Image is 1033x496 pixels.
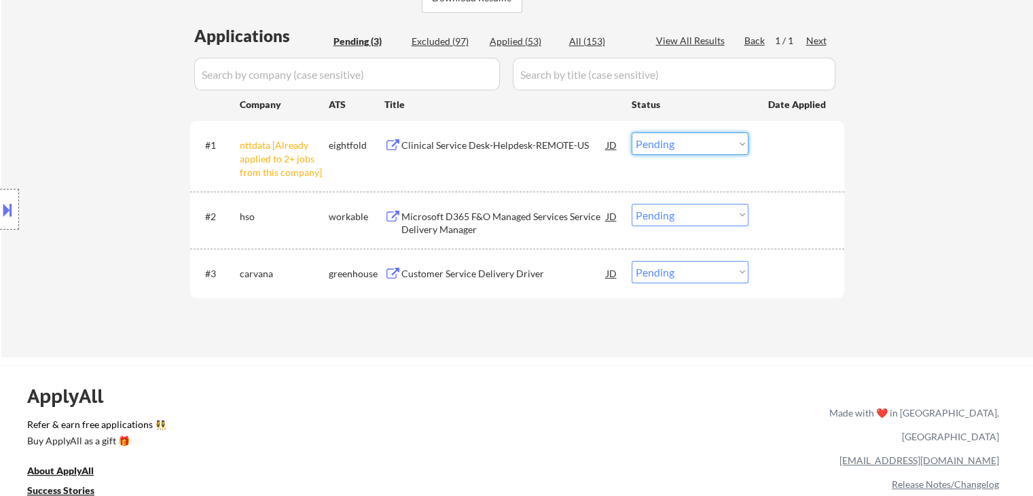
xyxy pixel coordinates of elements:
div: workable [329,210,384,224]
a: Buy ApplyAll as a gift 🎁 [27,434,163,451]
div: eightfold [329,139,384,152]
u: About ApplyAll [27,465,94,476]
div: Date Applied [768,98,828,111]
div: JD [605,204,619,228]
div: greenhouse [329,267,384,281]
div: carvana [240,267,329,281]
div: Applied (53) [490,35,558,48]
div: Excluded (97) [412,35,479,48]
u: Success Stories [27,484,94,496]
div: JD [605,261,619,285]
div: Title [384,98,619,111]
div: All (153) [569,35,637,48]
a: [EMAIL_ADDRESS][DOMAIN_NAME] [839,455,999,466]
div: Buy ApplyAll as a gift 🎁 [27,436,163,446]
input: Search by title (case sensitive) [513,58,835,90]
a: Refer & earn free applications 👯‍♀️ [27,420,545,434]
div: ATS [329,98,384,111]
a: About ApplyAll [27,464,113,481]
div: 1 / 1 [775,34,806,48]
div: JD [605,132,619,157]
div: hso [240,210,329,224]
div: Customer Service Delivery Driver [401,267,606,281]
div: Pending (3) [333,35,401,48]
div: Next [806,34,828,48]
div: nttdata [Already applied to 2+ jobs from this company] [240,139,329,179]
div: Status [632,92,748,116]
input: Search by company (case sensitive) [194,58,500,90]
a: Release Notes/Changelog [892,478,999,490]
div: ApplyAll [27,385,119,408]
div: Microsoft D365 F&O Managed Services Service Delivery Manager [401,210,606,236]
div: View All Results [656,34,729,48]
div: Applications [194,28,329,44]
div: Made with ❤️ in [GEOGRAPHIC_DATA], [GEOGRAPHIC_DATA] [824,401,999,448]
div: Company [240,98,329,111]
div: Back [744,34,766,48]
div: Clinical Service Desk-Helpdesk-REMOTE-US [401,139,606,152]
